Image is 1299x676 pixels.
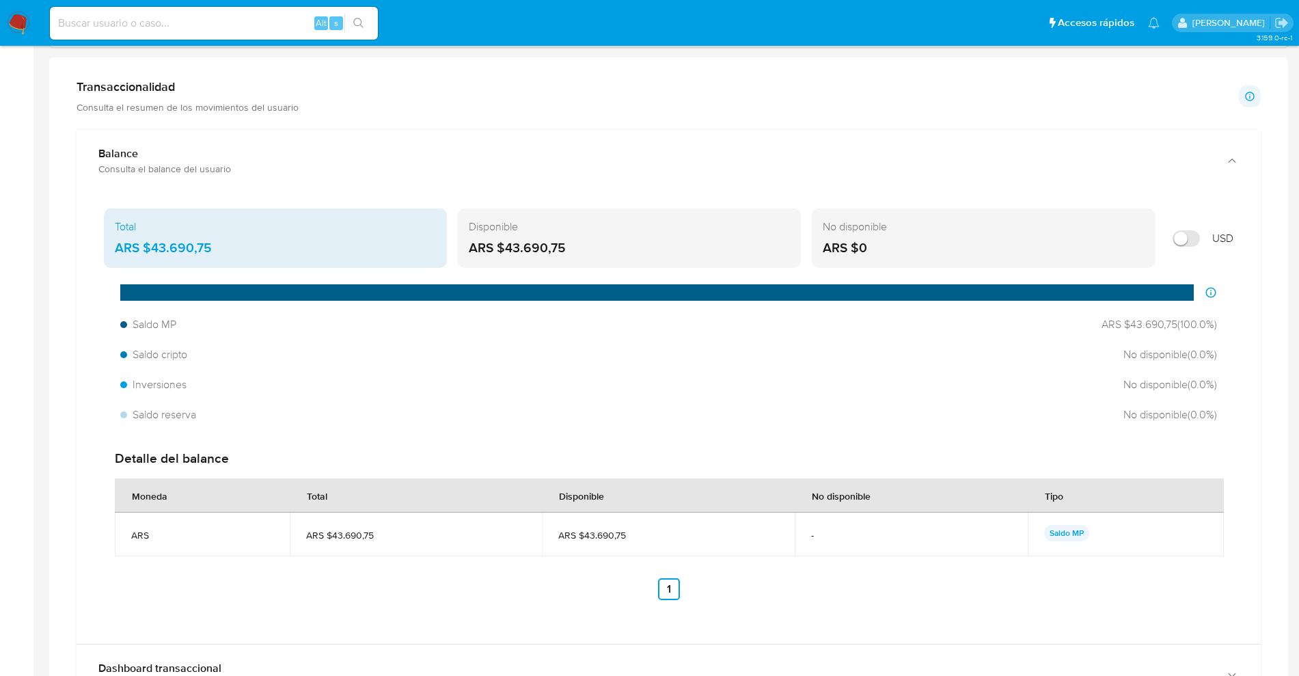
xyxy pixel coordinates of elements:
[50,14,378,32] input: Buscar usuario o caso...
[1148,17,1160,29] a: Notificaciones
[344,14,372,33] button: search-icon
[316,16,327,29] span: Alt
[1274,16,1289,30] a: Salir
[1058,16,1134,30] span: Accesos rápidos
[334,16,338,29] span: s
[1192,16,1270,29] p: santiago.sgreco@mercadolibre.com
[1257,32,1292,43] span: 3.159.0-rc-1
